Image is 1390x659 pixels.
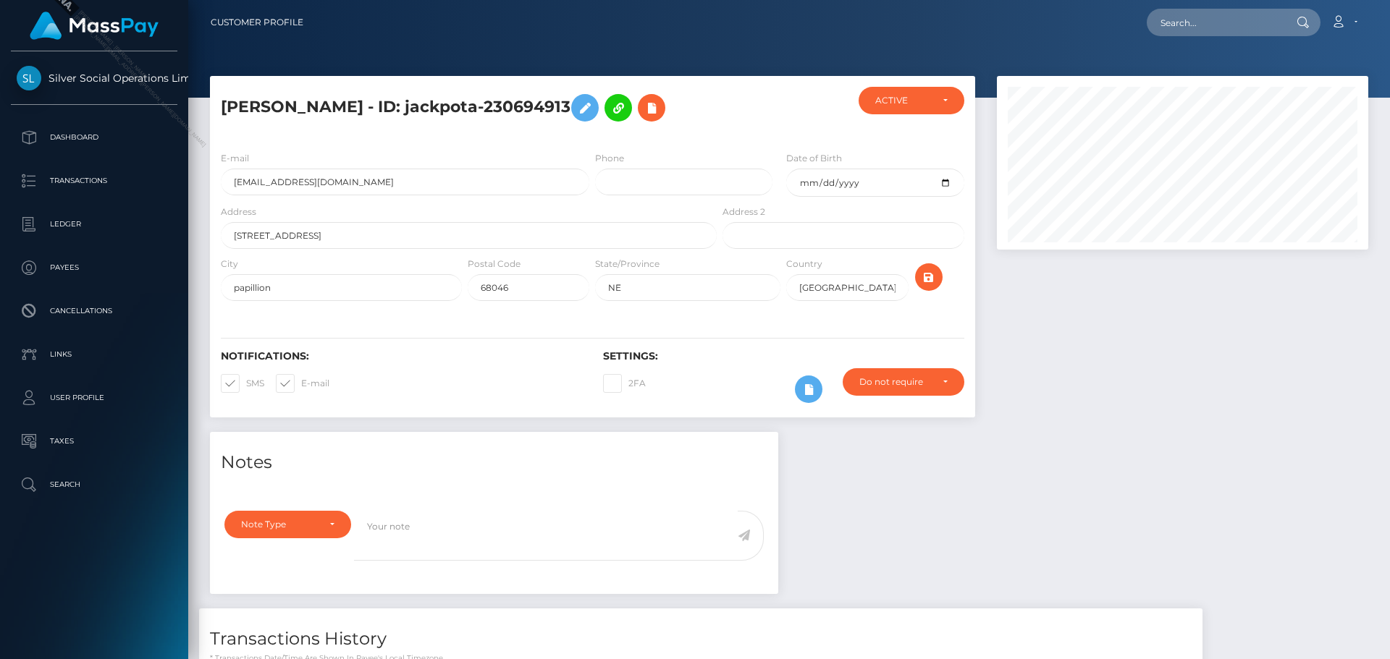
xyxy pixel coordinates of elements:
p: Dashboard [17,127,172,148]
span: Silver Social Operations Limited [11,72,177,85]
a: Dashboard [11,119,177,156]
a: Payees [11,250,177,286]
div: Do not require [859,376,931,388]
label: E-mail [221,152,249,165]
p: Taxes [17,430,172,452]
a: Transactions [11,163,177,199]
a: Ledger [11,206,177,242]
div: Note Type [241,519,318,530]
a: Taxes [11,423,177,459]
a: User Profile [11,380,177,416]
a: Search [11,467,177,503]
button: Note Type [224,511,351,538]
button: Do not require [843,368,964,396]
label: City [221,258,238,271]
label: E-mail [276,374,329,393]
input: Search... [1147,9,1283,36]
h4: Transactions History [210,626,1192,652]
p: Payees [17,257,172,279]
p: Transactions [17,170,172,192]
h5: [PERSON_NAME] - ID: jackpota-230694913 [221,87,709,129]
p: Search [17,474,172,496]
h6: Notifications: [221,350,581,362]
a: Cancellations [11,293,177,329]
label: Country [786,258,822,271]
label: State/Province [595,258,660,271]
label: Postal Code [468,258,521,271]
h4: Notes [221,450,767,475]
p: Ledger [17,213,172,235]
label: Address [221,205,256,218]
a: Customer Profile [211,7,303,38]
a: Links [11,336,177,373]
img: Silver Social Operations Limited [17,66,41,90]
p: Links [17,344,172,365]
label: 2FA [603,374,646,393]
label: Phone [595,152,624,165]
label: Date of Birth [786,152,842,165]
button: ACTIVE [859,87,964,114]
p: User Profile [17,387,172,409]
label: SMS [221,374,264,393]
h6: Settings: [603,350,964,362]
img: MassPay Logo [30,12,159,40]
p: Cancellations [17,300,172,322]
label: Address 2 [723,205,765,218]
div: ACTIVE [875,95,931,106]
